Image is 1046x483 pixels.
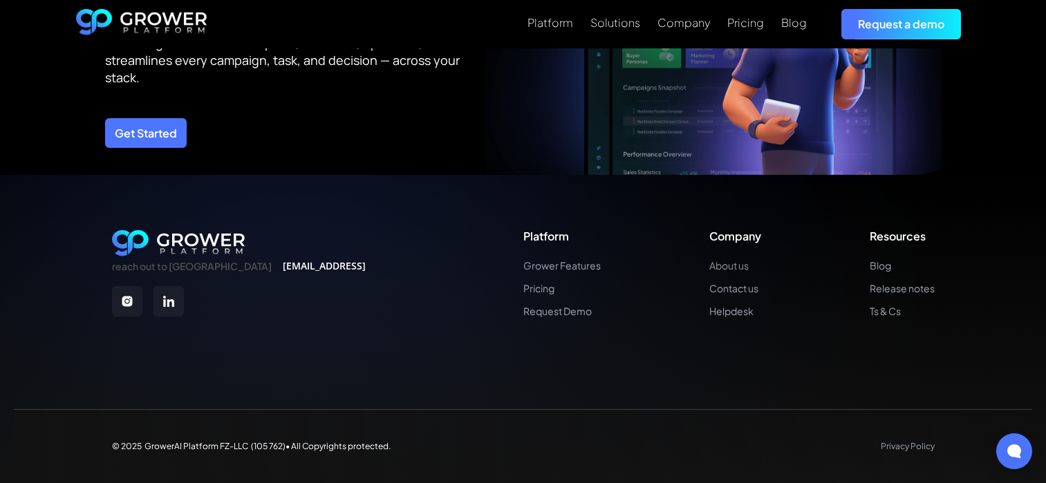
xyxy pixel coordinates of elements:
a: Request a demo [841,9,961,39]
a: Pricing [523,283,601,294]
div: Pricing [727,16,764,29]
a: Contact us [709,283,761,294]
a: Grower Features [523,260,601,272]
div: Platform [527,16,573,29]
div: Platform [523,229,601,243]
div: Blog [781,16,807,29]
a: Ts & Cs [870,305,935,317]
a: Helpdesk [709,305,761,317]
a: Blog [870,260,935,272]
a: Company [657,15,710,31]
div: © 2025 GrowerAI Platform FZ-LLC (105 762)• All Copyrights protected. [112,442,391,451]
a: Privacy Policy [881,442,935,451]
a: Pricing [727,15,764,31]
div: Company [709,229,761,243]
a: Platform [527,15,573,31]
div: reach out to [GEOGRAPHIC_DATA] [112,261,272,272]
a: About us [709,260,761,272]
a: Blog [781,15,807,31]
div: Resources [870,229,935,243]
a: home [76,9,207,39]
a: Release notes [870,283,935,294]
p: GrowerAI is not a tool. It's your AI Operating System for Marketing.See how Grower plans, execute... [105,17,485,87]
a: [EMAIL_ADDRESS] [283,261,366,272]
a: Solutions [590,15,640,31]
a: Get Started [105,118,187,148]
a: Request Demo [523,305,601,317]
div: Solutions [590,16,640,29]
div: Company [657,16,710,29]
